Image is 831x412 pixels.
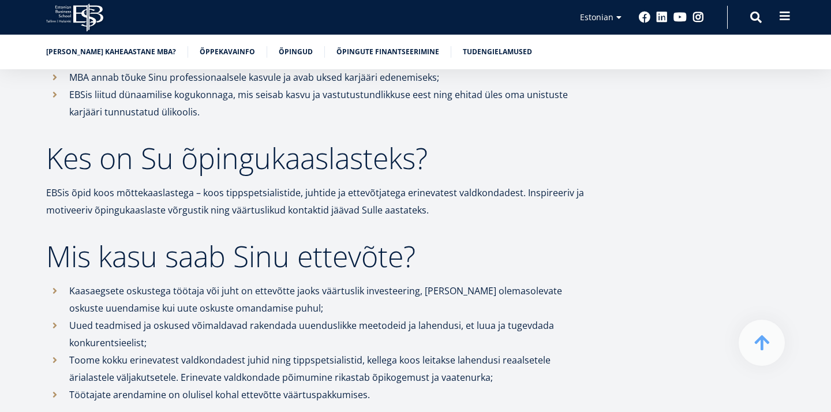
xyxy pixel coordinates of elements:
input: Tehnoloogia ja innovatsiooni juhtimine (MBA) [3,143,10,149]
a: Õppekavainfo [200,46,255,58]
li: Töötajate arendamine on olulisel kohal ettevõtte väärtuspakkumises. [46,386,594,403]
li: Toome kokku erinevatest valdkondadest juhid ning tippspetsialistid, kellega koos leitakse lahendu... [46,351,594,386]
a: Youtube [673,12,687,23]
a: Õpingute finantseerimine [336,46,439,58]
h2: Mis kasu saab Sinu ettevõte? [46,242,594,271]
input: Üheaastane eestikeelne MBA [3,114,10,121]
li: Uued teadmised ja oskused võimaldavad rakendada uuenduslikke meetodeid ja lahendusi, et luua ja t... [46,317,594,351]
p: EBSis õpid koos mõttekaaslastega – koos tippspetsialistide, juhtide ja ettevõtjatega erinevatest ... [46,184,594,219]
span: Perekonnanimi [274,1,327,11]
h2: Kes on Su õpingukaaslasteks? [46,144,594,173]
input: Kaheaastane MBA [3,128,10,135]
li: Kaasaegsete oskustega töötaja või juht on ettevõtte jaoks väärtuslik investeering, [PERSON_NAME] ... [46,282,594,317]
span: Tehnoloogia ja innovatsiooni juhtimine (MBA) [13,141,169,152]
a: [PERSON_NAME] kaheaastane MBA? [46,46,176,58]
span: Kaheaastane MBA [13,127,75,137]
a: Tudengielamused [463,46,532,58]
span: Üheaastane eestikeelne MBA [13,113,112,123]
a: Facebook [639,12,650,23]
p: EBSis liitud dünaamilise kogukonnaga, mis seisab kasvu ja vastutustundlikkuse eest ning ehitad ül... [69,86,594,121]
a: Linkedin [656,12,668,23]
p: MBA annab tõuke Sinu professionaalsele kasvule ja avab uksed karjääri edenemiseks; [69,69,594,86]
a: Õpingud [279,46,313,58]
a: Instagram [692,12,704,23]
